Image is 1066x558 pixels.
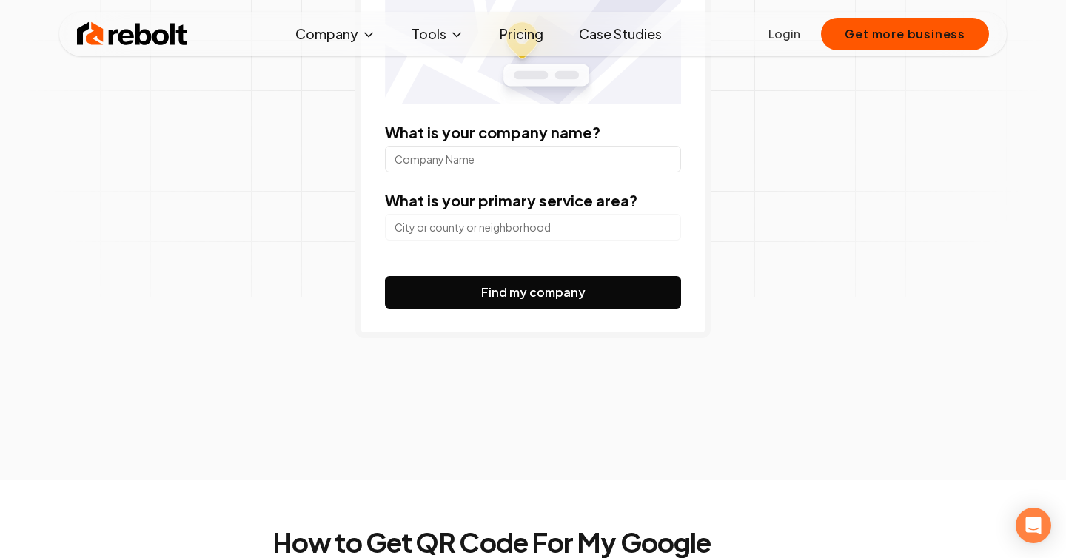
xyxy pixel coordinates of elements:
input: City or county or neighborhood [385,214,681,241]
button: Tools [400,19,476,49]
label: What is your primary service area? [385,191,637,209]
a: Case Studies [567,19,674,49]
label: What is your company name? [385,123,600,141]
input: Company Name [385,146,681,172]
a: Login [768,25,800,43]
a: Pricing [488,19,555,49]
button: Get more business [821,18,989,50]
img: Rebolt Logo [77,19,188,49]
button: Find my company [385,276,681,309]
button: Company [284,19,388,49]
div: Open Intercom Messenger [1016,508,1051,543]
